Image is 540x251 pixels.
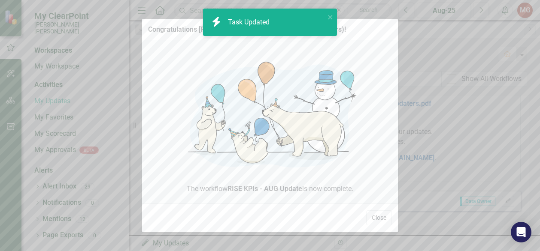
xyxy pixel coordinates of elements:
img: Congratulations [173,47,367,184]
div: Task Updated [228,18,272,27]
div: Open Intercom Messenger [511,222,531,242]
strong: RISE KPIs - AUG Update [228,185,302,193]
button: close [328,12,334,22]
span: The workflow is now complete. [148,184,392,194]
button: Close [366,210,392,225]
div: Congratulations [PERSON_NAME] (Corp Com & External Affairs)! [148,26,346,33]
